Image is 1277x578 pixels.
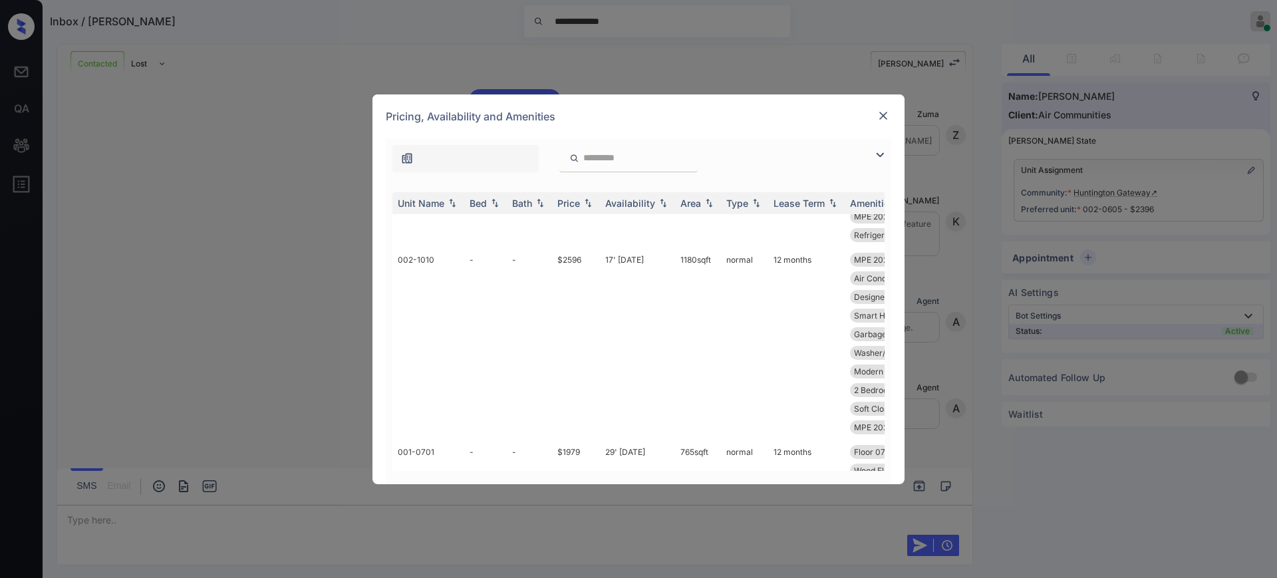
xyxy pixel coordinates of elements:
[569,152,579,164] img: icon-zuma
[854,255,927,265] span: MPE 2024 Hallwa...
[854,422,925,432] span: MPE 2025 Lobby,...
[826,198,839,208] img: sorting
[854,348,907,358] span: Washer/Dryer
[372,94,905,138] div: Pricing, Availability and Amenities
[552,247,600,440] td: $2596
[726,198,748,209] div: Type
[392,247,464,440] td: 002-1010
[854,329,923,339] span: Garbage disposa...
[872,147,888,163] img: icon-zuma
[464,247,507,440] td: -
[750,198,763,208] img: sorting
[656,198,670,208] img: sorting
[854,273,915,283] span: Air Conditionin...
[446,198,459,208] img: sorting
[470,198,487,209] div: Bed
[398,198,444,209] div: Unit Name
[854,292,920,302] span: Designer Kitche...
[850,198,895,209] div: Amenities
[512,198,532,209] div: Bath
[600,247,675,440] td: 17' [DATE]
[854,385,913,395] span: 2 Bedroom K&B
[557,198,580,209] div: Price
[507,247,552,440] td: -
[854,230,917,240] span: Refrigerator Le...
[400,152,414,165] img: icon-zuma
[877,109,890,122] img: close
[675,247,721,440] td: 1180 sqft
[581,198,595,208] img: sorting
[605,198,655,209] div: Availability
[488,198,501,208] img: sorting
[768,247,845,440] td: 12 months
[774,198,825,209] div: Lease Term
[854,466,917,476] span: Wood Floor 2014
[854,212,925,221] span: MPE 2025 Lobby,...
[533,198,547,208] img: sorting
[721,247,768,440] td: normal
[854,404,918,414] span: Soft Close Cabi...
[680,198,701,209] div: Area
[702,198,716,208] img: sorting
[854,366,923,376] span: Modern Cabinetr...
[854,447,885,457] span: Floor 07
[854,311,928,321] span: Smart Home Door...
